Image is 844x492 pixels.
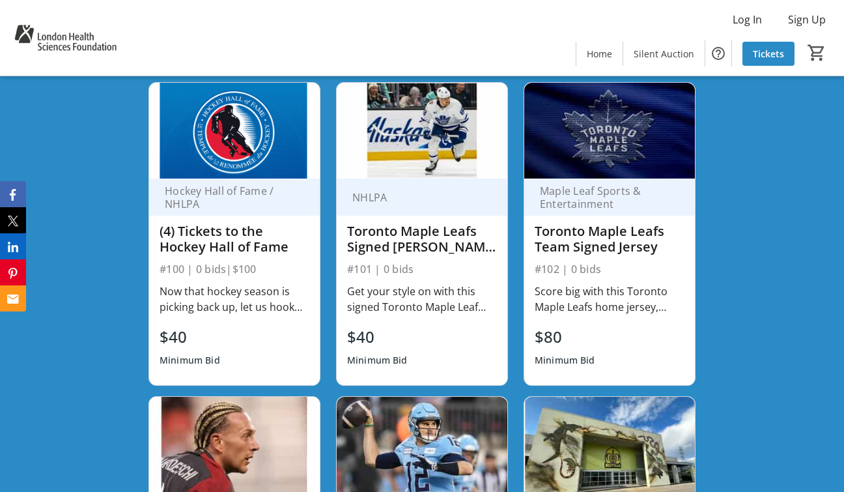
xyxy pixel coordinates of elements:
[623,42,705,66] a: Silent Auction
[347,224,497,255] div: Toronto Maple Leafs Signed [PERSON_NAME] Jersey
[778,9,836,30] button: Sign Up
[535,283,684,315] div: Score big with this Toronto Maple Leafs home jersey, signed by the entire 2025 team! A must-have ...
[788,12,826,27] span: Sign Up
[576,42,623,66] a: Home
[753,47,784,61] span: Tickets
[337,83,507,179] img: Toronto Maple Leafs Signed William Nylander Jersey
[8,5,123,70] img: London Health Sciences Foundation's Logo
[535,260,684,278] div: #102 | 0 bids
[347,283,497,315] div: Get your style on with this signed Toronto Maple Leaf Home [GEOGRAPHIC_DATA]. Rep number 88, [PER...
[535,184,669,210] div: Maple Leaf Sports & Entertainment
[149,83,320,179] img: (4) Tickets to the Hockey Hall of Fame
[160,325,220,349] div: $40
[634,47,694,61] span: Silent Auction
[160,349,220,372] div: Minimum Bid
[535,349,595,372] div: Minimum Bid
[535,325,595,349] div: $80
[347,325,408,349] div: $40
[587,47,612,61] span: Home
[705,40,731,66] button: Help
[160,283,309,315] div: Now that hockey season is picking back up, let us hook you up with four tickets to the Hockey Hal...
[347,191,481,204] div: NHLPA
[535,224,684,255] div: Toronto Maple Leafs Team Signed Jersey
[805,41,828,65] button: Cart
[160,184,294,210] div: Hockey Hall of Fame / NHLPA
[524,83,695,179] img: Toronto Maple Leafs Team Signed Jersey
[160,224,309,255] div: (4) Tickets to the Hockey Hall of Fame
[733,12,762,27] span: Log In
[160,260,309,278] div: #100 | 0 bids | $100
[347,260,497,278] div: #101 | 0 bids
[742,42,795,66] a: Tickets
[722,9,772,30] button: Log In
[347,349,408,372] div: Minimum Bid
